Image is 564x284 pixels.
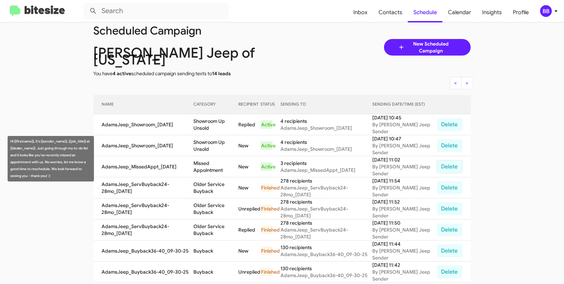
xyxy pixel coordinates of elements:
[94,219,194,241] td: AdamsJeep_ServBuyback24-28mo_[DATE]
[193,241,238,262] td: Buyback
[261,95,281,114] th: STATUS
[281,265,373,272] div: 130 recipients
[477,2,507,22] a: Insights
[437,139,462,152] button: Delete
[372,198,437,205] div: [DATE] 11:52
[372,184,437,198] div: By [PERSON_NAME] Jeep Sender
[281,139,373,146] div: 4 recipients
[408,2,442,22] a: Schedule
[437,181,462,194] button: Delete
[94,156,194,177] td: AdamsJeep_MissedAppt_[DATE]
[281,226,373,240] div: AdamsJeep_ServBuyback24-28mo_[DATE]
[348,2,373,22] a: Inbox
[94,198,194,219] td: AdamsJeep_ServBuyback24-28mo_[DATE]
[450,77,473,89] nav: Page navigation example
[261,141,273,150] div: Active
[281,160,373,167] div: 3 recipients
[281,184,373,198] div: AdamsJeep_ServBuyback24-28mo_[DATE]
[437,202,462,215] button: Delete
[281,167,373,174] div: AdamsJeep_MissedAppt_[DATE]
[455,80,457,86] span: «
[281,95,373,114] th: SENDING TO
[239,262,261,283] td: Unreplied
[281,244,373,251] div: 130 recipients
[405,40,457,54] span: New Scheduled Campaign
[261,247,273,255] div: Finished
[372,226,437,240] div: By [PERSON_NAME] Jeep Sender
[281,125,373,131] div: AdamsJeep_Showroom_[DATE]
[193,198,238,219] td: Older Service Buyback
[94,262,194,283] td: AdamsJeep_Buyback36-40_09-30-25
[442,2,477,22] a: Calendar
[281,146,373,153] div: AdamsJeep_Showroom_[DATE]
[239,95,261,114] th: RECIPIENT
[239,156,261,177] td: New
[437,160,462,173] button: Delete
[261,226,273,234] div: Finished
[281,251,373,258] div: AdamsJeep_Buyback36-40_09-30-25
[193,114,238,135] td: Showroom Up Unsold
[373,2,408,22] a: Contacts
[437,223,462,236] button: Delete
[281,198,373,205] div: 278 recipients
[372,114,437,121] div: [DATE] 10:45
[193,262,238,283] td: Buyback
[261,163,273,171] div: Active
[507,2,534,22] a: Profile
[261,268,273,276] div: Finished
[239,114,261,135] td: Replied
[372,163,437,177] div: By [PERSON_NAME] Jeep Sender
[193,219,238,241] td: Older Service Buyback
[372,247,437,261] div: By [PERSON_NAME] Jeep Sender
[372,262,437,268] div: [DATE] 11:42
[239,219,261,241] td: Replied
[372,135,437,142] div: [DATE] 10:47
[437,265,462,278] button: Delete
[437,244,462,257] button: Delete
[372,95,437,114] th: SENDING DATE/TIME (EST)
[88,27,287,34] div: Scheduled Campaign
[534,5,556,17] button: BB
[372,121,437,135] div: By [PERSON_NAME] Jeep Sender
[372,219,437,226] div: [DATE] 11:50
[94,135,194,156] td: AdamsJeep_Showroom_[DATE]
[281,205,373,219] div: AdamsJeep_ServBuyback24-28mo_[DATE]
[239,241,261,262] td: New
[193,177,238,198] td: Older Service Buyback
[372,142,437,156] div: By [PERSON_NAME] Jeep Sender
[193,156,238,177] td: Missed Appointment
[372,241,437,247] div: [DATE] 11:44
[281,118,373,125] div: 4 recipients
[372,177,437,184] div: [DATE] 11:54
[437,118,462,131] button: Delete
[372,268,437,282] div: By [PERSON_NAME] Jeep Sender
[88,70,287,77] div: You have scheduled campaign sending texts to
[113,70,132,77] span: 4 active
[466,80,469,86] span: »
[461,77,473,89] button: Next
[281,219,373,226] div: 278 recipients
[261,184,273,192] div: Finished
[372,156,437,163] div: [DATE] 11:02
[281,177,373,184] div: 278 recipients
[540,5,552,17] div: BB
[239,177,261,198] td: New
[94,241,194,262] td: AdamsJeep_Buyback36-40_09-30-25
[193,135,238,156] td: Showroom Up Unsold
[372,205,437,219] div: By [PERSON_NAME] Jeep Sender
[88,49,287,63] div: [PERSON_NAME] Jeep of [US_STATE]
[239,135,261,156] td: New
[8,136,94,182] div: Hi {{firstname}}, it's {{sender_name}}, {{job_title}} at {{dealer_name}}. Just going through my t...
[261,120,273,129] div: Active
[94,95,194,114] th: NAME
[281,272,373,279] div: AdamsJeep_Buyback36-40_09-30-25
[450,77,462,89] button: Previous
[239,198,261,219] td: Unreplied
[212,70,231,77] span: 14 leads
